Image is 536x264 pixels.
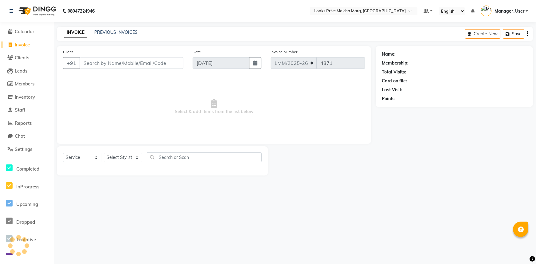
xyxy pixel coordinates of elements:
a: Calendar [2,28,52,35]
span: Clients [15,55,29,61]
div: Card on file: [382,78,407,84]
div: Last Visit: [382,87,402,93]
span: Invoice [15,42,30,48]
a: Chat [2,133,52,140]
span: Leads [15,68,27,74]
a: Reports [2,120,52,127]
iframe: chat widget [510,239,530,258]
div: Total Visits: [382,69,406,75]
b: 08047224946 [68,2,95,20]
div: Name: [382,51,396,57]
span: Select & add items from the list below [63,76,365,138]
div: Points: [382,96,396,102]
a: PREVIOUS INVOICES [94,30,138,35]
div: Membership: [382,60,409,66]
span: Calendar [15,29,34,34]
span: Staff [15,107,25,113]
button: +91 [63,57,80,69]
span: Manager_User [495,8,524,14]
span: Inventory [15,94,35,100]
label: Invoice Number [271,49,297,55]
a: Members [2,81,52,88]
a: Leads [2,68,52,75]
a: Inventory [2,94,52,101]
span: Members [15,81,34,87]
img: Manager_User [481,6,491,16]
span: Completed [16,166,39,172]
span: Chat [15,133,25,139]
span: Settings [15,146,32,152]
button: Save [503,29,524,39]
span: Dropped [16,219,35,225]
a: INVOICE [64,27,87,38]
span: Reports [15,120,32,126]
input: Search or Scan [147,152,262,162]
span: InProgress [16,184,39,190]
input: Search by Name/Mobile/Email/Code [80,57,183,69]
span: Upcoming [16,201,38,207]
label: Date [193,49,201,55]
button: Create New [465,29,500,39]
label: Client [63,49,73,55]
a: Clients [2,54,52,61]
a: Staff [2,107,52,114]
img: logo [16,2,58,20]
a: Settings [2,146,52,153]
a: Invoice [2,41,52,49]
